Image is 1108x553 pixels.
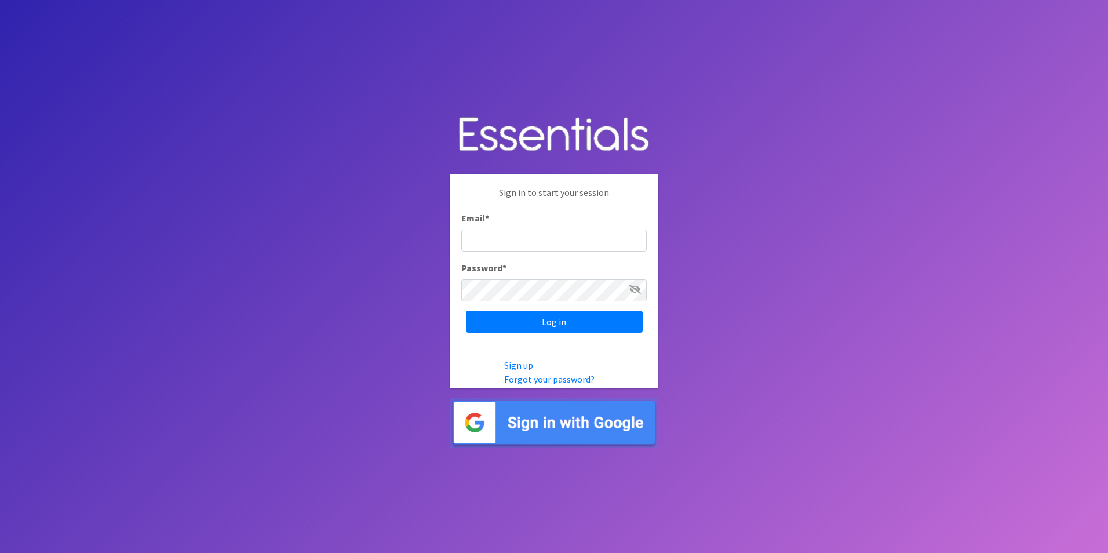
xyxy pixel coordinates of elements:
[485,212,489,224] abbr: required
[461,185,647,211] p: Sign in to start your session
[461,261,506,275] label: Password
[504,373,595,385] a: Forgot your password?
[450,398,658,448] img: Sign in with Google
[450,105,658,165] img: Human Essentials
[466,311,643,333] input: Log in
[461,211,489,225] label: Email
[502,262,506,274] abbr: required
[504,359,533,371] a: Sign up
